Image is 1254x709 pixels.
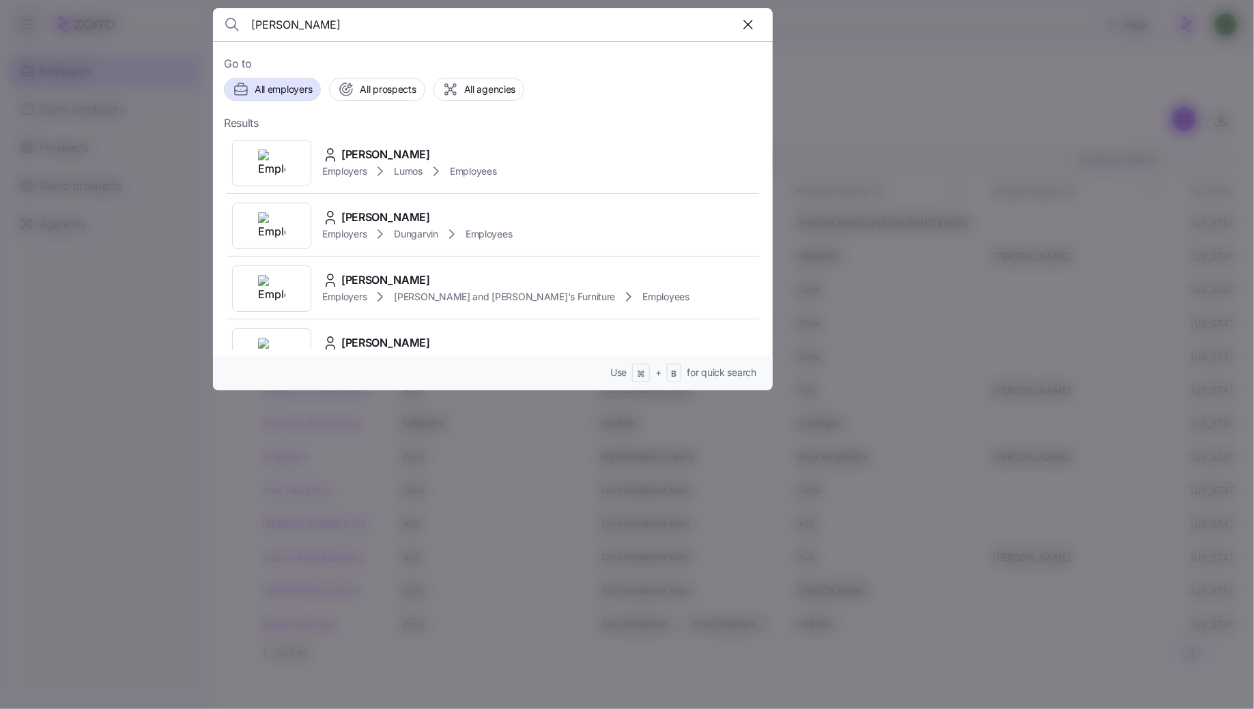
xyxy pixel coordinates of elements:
[672,368,677,380] span: B
[394,227,438,241] span: Dungarvin
[224,115,259,132] span: Results
[329,78,425,101] button: All prospects
[687,366,756,379] span: for quick search
[433,78,525,101] button: All agencies
[360,83,416,96] span: All prospects
[642,290,689,304] span: Employees
[450,164,496,178] span: Employees
[322,227,367,241] span: Employers
[610,366,627,379] span: Use
[258,212,285,240] img: Employer logo
[637,368,645,380] span: ⌘
[655,366,661,379] span: +
[341,272,430,289] span: [PERSON_NAME]
[322,164,367,178] span: Employers
[255,83,312,96] span: All employers
[394,290,615,304] span: [PERSON_NAME] and [PERSON_NAME]'s Furniture
[394,164,423,178] span: Lumos
[341,209,430,226] span: [PERSON_NAME]
[322,290,367,304] span: Employers
[258,338,285,365] img: Employer logo
[341,146,430,163] span: [PERSON_NAME]
[258,275,285,302] img: Employer logo
[224,78,321,101] button: All employers
[341,334,430,351] span: [PERSON_NAME]
[224,55,762,72] span: Go to
[466,227,512,241] span: Employees
[464,83,516,96] span: All agencies
[258,149,285,177] img: Employer logo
